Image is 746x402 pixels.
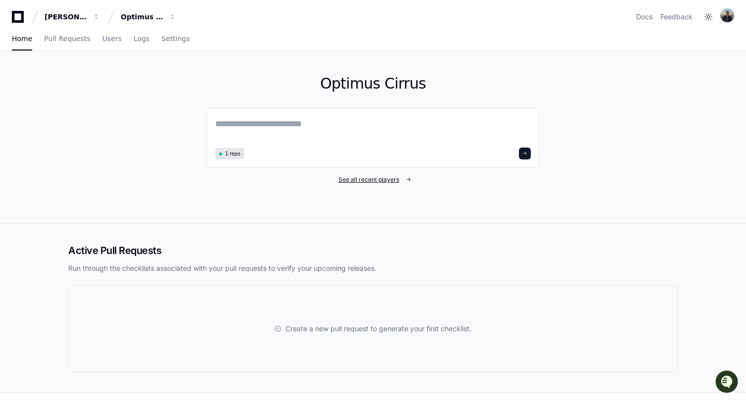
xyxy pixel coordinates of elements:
[98,104,120,111] span: Pylon
[102,28,122,50] a: Users
[41,8,104,26] button: [PERSON_NAME] - Personal
[102,36,122,42] span: Users
[12,36,32,42] span: Home
[285,324,471,334] span: Create a new pull request to generate your first checklist.
[68,263,678,273] p: Run through the checklists associated with your pull requests to verify your upcoming releases.
[10,74,28,92] img: 1756235613930-3d25f9e4-fa56-45dd-b3ad-e072dfbd1548
[10,40,180,55] div: Welcome
[44,28,90,50] a: Pull Requests
[161,36,189,42] span: Settings
[117,8,180,26] button: Optimus Cirrus
[636,12,653,22] a: Docs
[207,75,539,93] h1: Optimus Cirrus
[720,8,734,22] img: avatar
[660,12,693,22] button: Feedback
[134,28,149,50] a: Logs
[338,176,399,184] span: See all recent players
[34,84,125,92] div: We're available if you need us!
[10,10,30,30] img: PlayerZero
[161,28,189,50] a: Settings
[168,77,180,89] button: Start new chat
[121,12,163,22] div: Optimus Cirrus
[34,74,162,84] div: Start new chat
[134,36,149,42] span: Logs
[68,244,678,257] h2: Active Pull Requests
[207,176,539,184] a: See all recent players
[714,369,741,396] iframe: Open customer support
[12,28,32,50] a: Home
[44,36,90,42] span: Pull Requests
[45,12,87,22] div: [PERSON_NAME] - Personal
[225,150,240,157] span: 1 repo
[70,103,120,111] a: Powered byPylon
